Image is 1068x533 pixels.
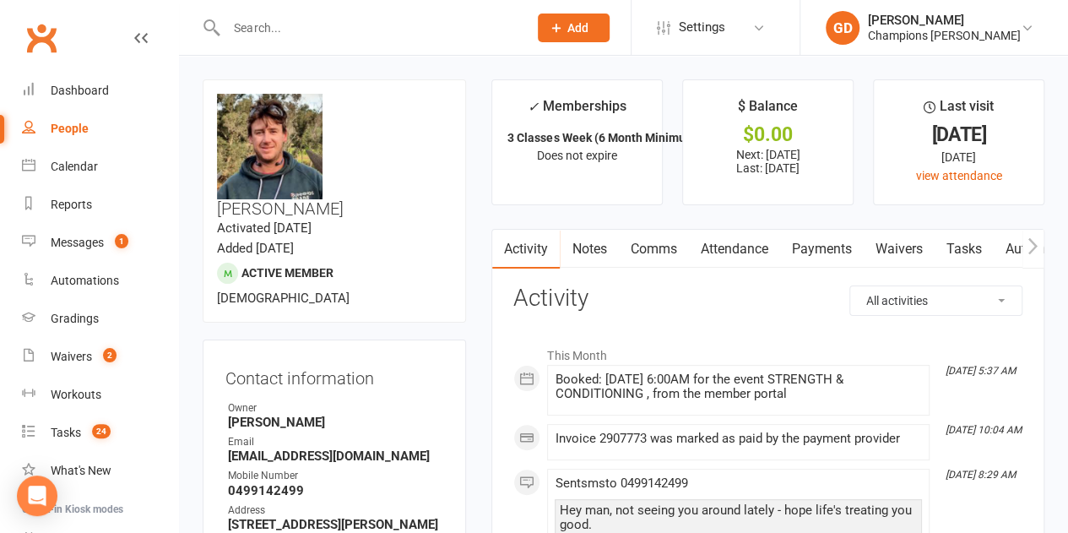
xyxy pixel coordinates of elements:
a: Activity [492,230,560,269]
span: Active member [241,266,333,280]
a: People [22,110,178,148]
div: Mobile Number [228,468,443,484]
a: Comms [618,230,688,269]
img: image1738660360.png [217,94,323,199]
span: Settings [679,8,725,46]
div: Memberships [528,95,626,127]
a: Notes [560,230,618,269]
h3: Contact information [225,362,443,388]
div: People [51,122,89,135]
span: 24 [92,424,111,438]
div: $0.00 [698,126,838,144]
div: What's New [51,464,111,477]
div: Owner [228,400,443,416]
a: Gradings [22,300,178,338]
a: Tasks 24 [22,414,178,452]
div: [DATE] [889,148,1028,166]
div: Last visit [924,95,994,126]
strong: 3 Classes Week (6 Month Minimum Term) [507,131,729,144]
div: Gradings [51,312,99,325]
time: Activated [DATE] [217,220,312,236]
strong: 0499142499 [228,483,443,498]
div: Messages [51,236,104,249]
a: Waivers [863,230,934,269]
span: Sent sms to 0499142499 [555,476,687,491]
div: Open Intercom Messenger [17,476,57,516]
li: This Month [513,338,1022,365]
div: [PERSON_NAME] [868,13,1021,28]
p: Next: [DATE] Last: [DATE] [698,148,838,175]
strong: [STREET_ADDRESS][PERSON_NAME] [228,517,443,532]
a: Tasks [934,230,993,269]
div: Calendar [51,160,98,173]
i: [DATE] 8:29 AM [946,469,1016,481]
span: 1 [115,234,128,248]
button: Add [538,14,610,42]
div: GD [826,11,859,45]
input: Search... [221,16,516,40]
a: view attendance [916,169,1002,182]
i: [DATE] 5:37 AM [946,365,1016,377]
div: Champions [PERSON_NAME] [868,28,1021,43]
a: Clubworx [20,17,62,59]
div: Invoice 2907773 was marked as paid by the payment provider [555,432,922,446]
a: Attendance [688,230,779,269]
a: Messages 1 [22,224,178,262]
div: Email [228,434,443,450]
div: Booked: [DATE] 6:00AM for the event STRENGTH & CONDITIONING , from the member portal [555,373,922,401]
strong: [EMAIL_ADDRESS][DOMAIN_NAME] [228,449,443,464]
span: Add [567,21,588,35]
a: Waivers 2 [22,338,178,376]
a: What's New [22,452,178,490]
div: Workouts [51,388,101,401]
span: [DEMOGRAPHIC_DATA] [217,291,350,306]
h3: Activity [513,286,1022,312]
h3: [PERSON_NAME] [217,94,452,218]
a: Dashboard [22,72,178,110]
a: Reports [22,186,178,224]
div: Reports [51,198,92,211]
div: $ Balance [738,95,798,126]
time: Added [DATE] [217,241,294,256]
a: Payments [779,230,863,269]
div: Address [228,503,443,519]
div: Waivers [51,350,92,363]
span: Does not expire [537,149,617,162]
div: Tasks [51,426,81,439]
div: Automations [51,274,119,287]
strong: [PERSON_NAME] [228,415,443,430]
div: Dashboard [51,84,109,97]
i: ✓ [528,99,539,115]
i: [DATE] 10:04 AM [946,424,1022,436]
a: Calendar [22,148,178,186]
div: [DATE] [889,126,1028,144]
span: 2 [103,348,117,362]
a: Automations [22,262,178,300]
a: Workouts [22,376,178,414]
